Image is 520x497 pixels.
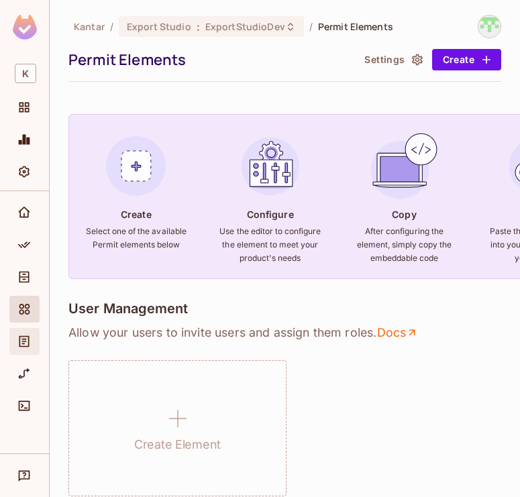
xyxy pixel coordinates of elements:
div: Monitoring [9,126,40,153]
span: ExportStudioDev [205,20,285,33]
div: Help & Updates [9,462,40,489]
div: Directory [9,264,40,290]
div: Audit Log [9,328,40,355]
img: SReyMgAAAABJRU5ErkJggg== [13,15,37,40]
li: / [309,20,313,33]
div: Home [9,199,40,226]
h4: User Management [68,300,188,317]
div: Projects [9,94,40,121]
h6: After configuring the element, simply copy the embeddable code [353,225,455,265]
h4: Configure [247,208,294,221]
h1: Create Element [134,435,221,455]
span: : [196,21,201,32]
div: URL Mapping [9,360,40,387]
div: Connect [9,392,40,419]
h4: Create [121,208,152,221]
li: / [110,20,113,33]
span: K [15,64,36,83]
h4: Copy [392,208,416,221]
img: Devesh.Kumar@Kantar.com [478,15,501,38]
div: Permit Elements [68,50,352,70]
span: Export Studio [127,20,191,33]
div: Elements [9,296,40,323]
button: Settings [359,49,426,70]
h6: Select one of the available Permit elements below [85,225,187,252]
button: Create [432,49,501,70]
img: Create Element [100,130,172,203]
span: Permit Elements [318,20,393,33]
img: Copy Element [368,130,440,203]
div: Workspace: Kantar [9,58,40,89]
span: the active workspace [74,20,105,33]
a: Docs [376,325,419,341]
img: Configure Element [234,130,307,203]
p: Allow your users to invite users and assign them roles . [68,325,501,341]
div: Settings [9,158,40,185]
h6: Use the editor to configure the element to meet your product's needs [219,225,321,265]
div: Policy [9,231,40,258]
